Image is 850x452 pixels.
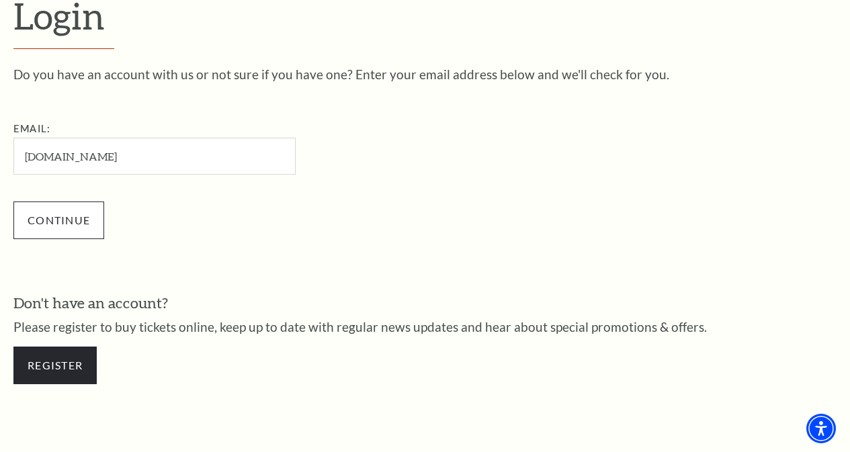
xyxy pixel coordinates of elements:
label: Email: [13,123,50,134]
p: Do you have an account with us or not sure if you have one? Enter your email address below and we... [13,68,837,81]
p: Please register to buy tickets online, keep up to date with regular news updates and hear about s... [13,320,837,333]
h3: Don't have an account? [13,293,837,314]
div: Accessibility Menu [806,414,836,443]
input: Submit button [13,201,104,239]
a: Register [13,347,97,384]
input: Required [13,138,296,175]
